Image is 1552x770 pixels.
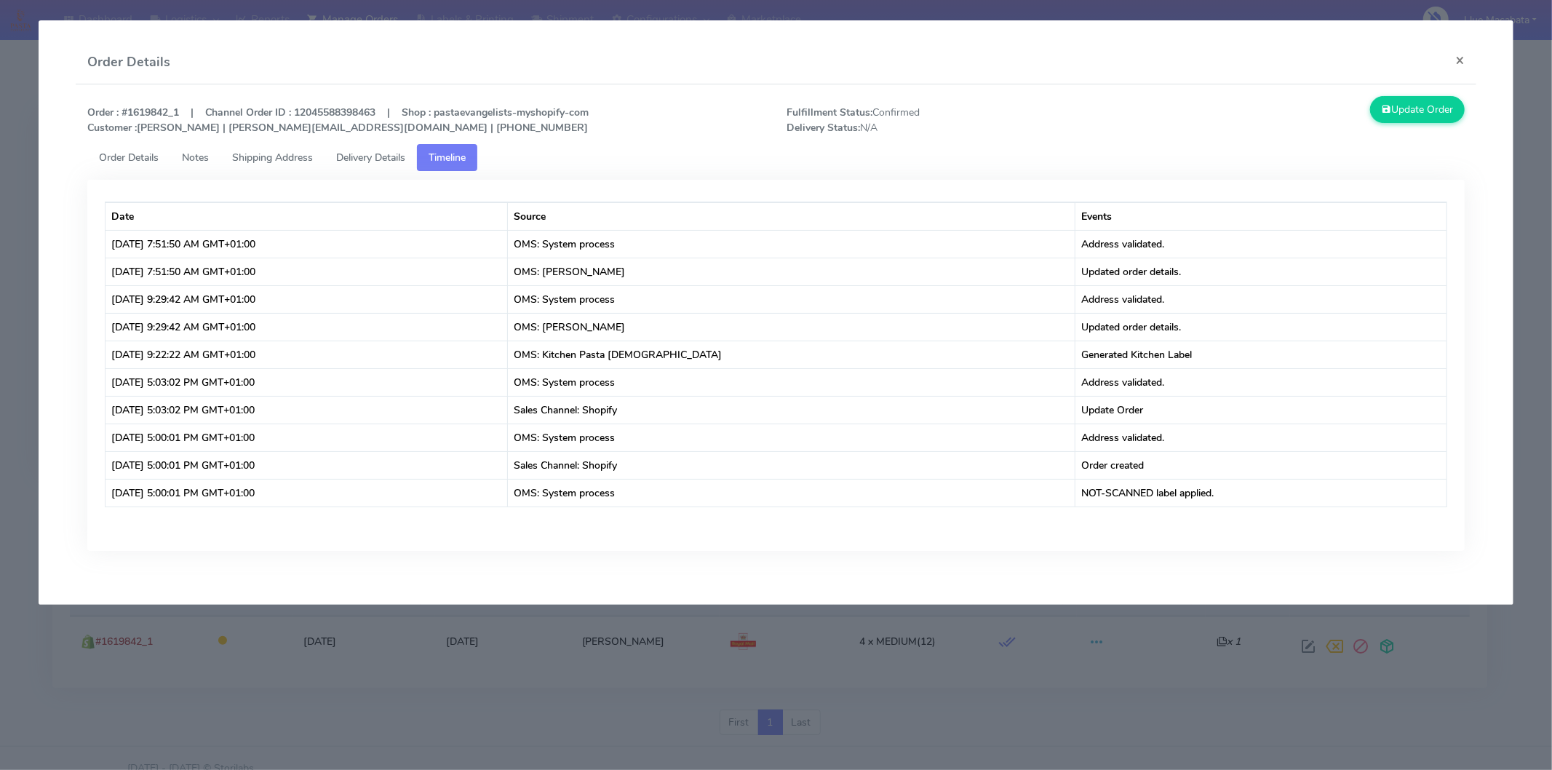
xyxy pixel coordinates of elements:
td: OMS: System process [508,285,1075,313]
td: OMS: [PERSON_NAME] [508,258,1075,285]
td: Generated Kitchen Label [1075,341,1446,368]
th: Source [508,202,1075,230]
td: Address validated. [1075,424,1446,451]
td: Order created [1075,451,1446,479]
td: NOT-SCANNED label applied. [1075,479,1446,507]
span: Timeline [429,151,466,164]
th: Date [106,202,508,230]
td: [DATE] 7:51:50 AM GMT+01:00 [106,230,508,258]
button: Update Order [1370,96,1465,123]
td: Sales Channel: Shopify [508,451,1075,479]
td: Address validated. [1075,285,1446,313]
td: [DATE] 5:00:01 PM GMT+01:00 [106,451,508,479]
td: OMS: System process [508,230,1075,258]
h4: Order Details [87,52,170,72]
td: Updated order details. [1075,258,1446,285]
td: [DATE] 7:51:50 AM GMT+01:00 [106,258,508,285]
td: [DATE] 5:03:02 PM GMT+01:00 [106,368,508,396]
td: OMS: System process [508,479,1075,507]
td: Updated order details. [1075,313,1446,341]
td: OMS: Kitchen Pasta [DEMOGRAPHIC_DATA] [508,341,1075,368]
td: [DATE] 5:00:01 PM GMT+01:00 [106,479,508,507]
span: Delivery Details [336,151,405,164]
td: [DATE] 9:29:42 AM GMT+01:00 [106,285,508,313]
span: Notes [182,151,209,164]
span: Order Details [99,151,159,164]
td: Sales Channel: Shopify [508,396,1075,424]
button: Close [1444,41,1476,79]
strong: Customer : [87,121,137,135]
td: Address validated. [1075,368,1446,396]
td: [DATE] 5:03:02 PM GMT+01:00 [106,396,508,424]
span: Shipping Address [232,151,313,164]
th: Events [1075,202,1446,230]
strong: Fulfillment Status: [787,106,872,119]
td: [DATE] 9:22:22 AM GMT+01:00 [106,341,508,368]
strong: Delivery Status: [787,121,860,135]
td: OMS: System process [508,368,1075,396]
ul: Tabs [87,144,1465,171]
td: [DATE] 9:29:42 AM GMT+01:00 [106,313,508,341]
td: [DATE] 5:00:01 PM GMT+01:00 [106,424,508,451]
strong: Order : #1619842_1 | Channel Order ID : 12045588398463 | Shop : pastaevangelists-myshopify-com [P... [87,106,589,135]
td: Update Order [1075,396,1446,424]
td: OMS: [PERSON_NAME] [508,313,1075,341]
span: Confirmed N/A [776,105,1126,135]
td: Address validated. [1075,230,1446,258]
td: OMS: System process [508,424,1075,451]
